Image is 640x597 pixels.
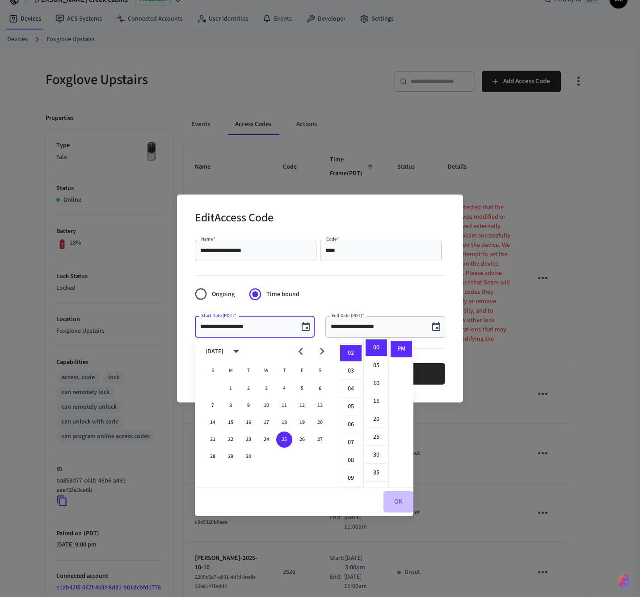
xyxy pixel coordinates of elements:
ul: Select minutes [363,338,388,487]
li: 40 minutes [366,483,387,500]
label: End Date (PDT) [332,312,364,319]
button: 4 [276,381,292,397]
li: 5 hours [340,398,362,415]
li: 25 minutes [366,429,387,446]
label: Code [326,236,339,242]
li: 30 minutes [366,447,387,464]
button: 1 [223,381,239,397]
li: 15 minutes [366,393,387,410]
button: 26 [294,432,310,448]
button: 29 [223,449,239,465]
button: OK [383,491,413,512]
button: 2 [240,381,257,397]
button: 7 [205,398,221,414]
button: 16 [240,415,257,431]
button: 20 [312,415,328,431]
li: 0 minutes [366,339,387,356]
button: 21 [205,432,221,448]
label: Start Date (PDT) [201,312,236,319]
li: 2 hours [340,345,362,362]
button: 24 [258,432,274,448]
button: 11 [276,398,292,414]
button: 27 [312,432,328,448]
button: 9 [240,398,257,414]
button: 12 [294,398,310,414]
button: 22 [223,432,239,448]
button: 13 [312,398,328,414]
li: 7 hours [340,434,362,451]
button: 17 [258,415,274,431]
ul: Select hours [338,338,363,487]
button: 23 [240,432,257,448]
li: 3 hours [340,363,362,380]
li: 6 hours [340,416,362,433]
h2: Edit Access Code [195,205,274,233]
button: 14 [205,415,221,431]
button: 8 [223,398,239,414]
li: 20 minutes [366,411,387,428]
button: 10 [258,398,274,414]
button: 19 [294,415,310,431]
span: Saturday [312,362,328,380]
button: 18 [276,415,292,431]
button: Choose date, selected date is Sep 25, 2025 [297,318,315,336]
span: Wednesday [258,362,274,380]
button: 5 [294,381,310,397]
span: Friday [294,362,310,380]
li: 4 hours [340,381,362,398]
span: Time bound [266,290,299,299]
button: 30 [240,449,257,465]
img: SeamLogoGradient.69752ec5.svg [619,574,629,588]
button: Choose date, selected date is Sep 27, 2025 [427,318,445,336]
span: Ongoing [212,290,235,299]
li: 10 minutes [366,375,387,392]
button: 3 [258,381,274,397]
ul: Select meridiem [388,338,413,487]
li: PM [391,341,412,357]
span: Sunday [205,362,221,380]
li: 5 minutes [366,357,387,374]
span: Thursday [276,362,292,380]
li: 8 hours [340,452,362,469]
li: 9 hours [340,470,362,487]
button: 25 [276,432,292,448]
button: calendar view is open, switch to year view [226,341,247,362]
span: Tuesday [240,362,257,380]
button: Next month [312,341,333,362]
button: 6 [312,381,328,397]
button: Previous month [290,341,311,362]
div: [DATE] [206,347,223,356]
button: 15 [223,415,239,431]
span: Monday [223,362,239,380]
button: 28 [205,449,221,465]
li: 35 minutes [366,465,387,482]
label: Name [201,236,215,242]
